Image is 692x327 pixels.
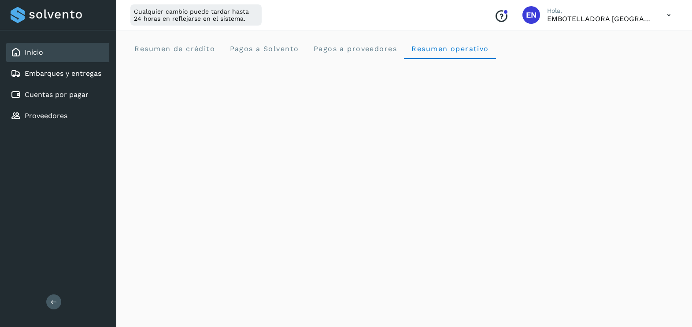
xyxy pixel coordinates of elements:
[313,45,397,53] span: Pagos a proveedores
[547,15,653,23] p: EMBOTELLADORA NIAGARA DE MEXICO
[6,43,109,62] div: Inicio
[25,48,43,56] a: Inicio
[25,90,89,99] a: Cuentas por pagar
[134,45,215,53] span: Resumen de crédito
[25,111,67,120] a: Proveedores
[411,45,489,53] span: Resumen operativo
[130,4,262,26] div: Cualquier cambio puede tardar hasta 24 horas en reflejarse en el sistema.
[6,106,109,126] div: Proveedores
[547,7,653,15] p: Hola,
[6,64,109,83] div: Embarques y entregas
[6,85,109,104] div: Cuentas por pagar
[25,69,101,78] a: Embarques y entregas
[229,45,299,53] span: Pagos a Solvento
